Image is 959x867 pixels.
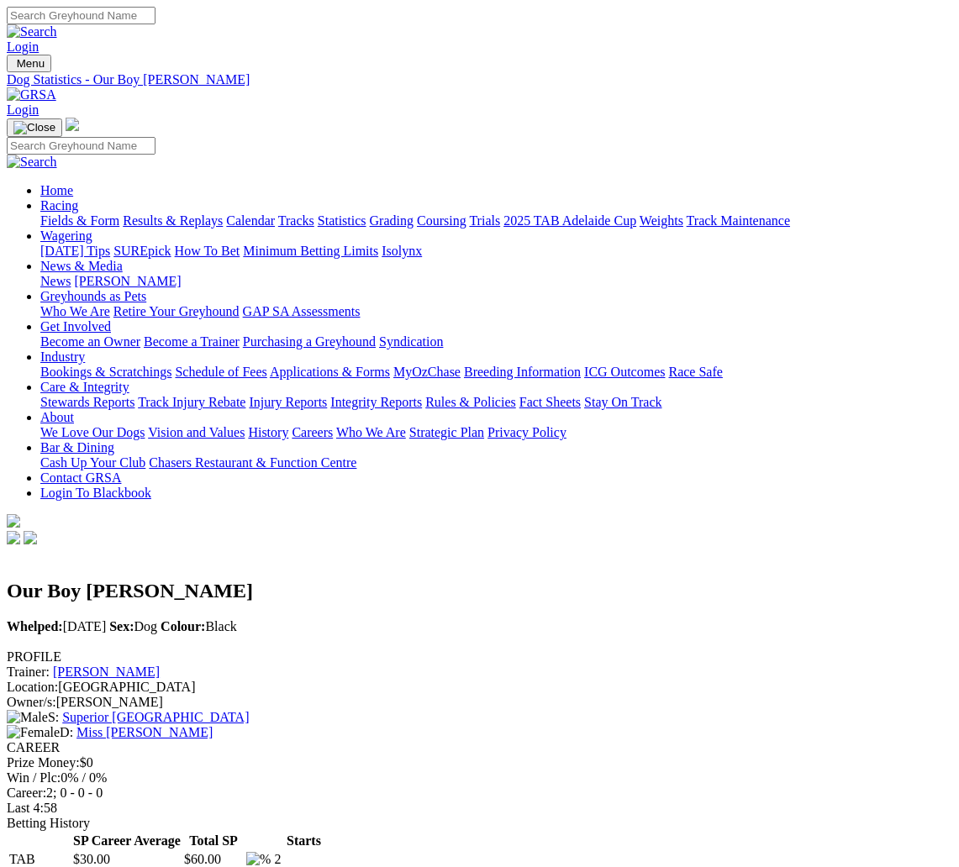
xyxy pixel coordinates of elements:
[40,395,134,409] a: Stewards Reports
[7,740,952,755] div: CAREER
[62,710,249,724] a: Superior [GEOGRAPHIC_DATA]
[7,514,20,528] img: logo-grsa-white.png
[40,425,145,439] a: We Love Our Dogs
[53,665,160,679] a: [PERSON_NAME]
[7,580,952,602] h2: Our Boy [PERSON_NAME]
[7,725,73,739] span: D:
[24,531,37,544] img: twitter.svg
[330,395,422,409] a: Integrity Reports
[175,365,266,379] a: Schedule of Fees
[687,213,790,228] a: Track Maintenance
[246,852,271,867] img: %
[7,710,59,724] span: S:
[7,786,46,800] span: Career:
[7,801,952,816] div: 58
[7,102,39,117] a: Login
[40,334,140,349] a: Become an Owner
[40,244,110,258] a: [DATE] Tips
[7,39,39,54] a: Login
[40,274,952,289] div: News & Media
[7,710,48,725] img: Male
[270,365,390,379] a: Applications & Forms
[7,755,952,770] div: $0
[40,470,121,485] a: Contact GRSA
[66,118,79,131] img: logo-grsa-white.png
[40,304,110,318] a: Who We Are
[40,198,78,213] a: Racing
[7,680,58,694] span: Location:
[72,833,182,849] th: SP Career Average
[7,695,56,709] span: Owner/s:
[7,665,50,679] span: Trainer:
[7,137,155,155] input: Search
[248,425,288,439] a: History
[7,816,952,831] div: Betting History
[379,334,443,349] a: Syndication
[318,213,366,228] a: Statistics
[148,425,245,439] a: Vision and Values
[7,118,62,137] button: Toggle navigation
[175,244,240,258] a: How To Bet
[40,455,952,470] div: Bar & Dining
[469,213,500,228] a: Trials
[409,425,484,439] a: Strategic Plan
[40,229,92,243] a: Wagering
[40,274,71,288] a: News
[7,155,57,170] img: Search
[503,213,636,228] a: 2025 TAB Adelaide Cup
[226,213,275,228] a: Calendar
[7,770,952,786] div: 0% / 0%
[7,55,51,72] button: Toggle navigation
[40,380,129,394] a: Care & Integrity
[138,395,245,409] a: Track Injury Rebate
[243,304,361,318] a: GAP SA Assessments
[7,649,952,665] div: PROFILE
[40,334,952,349] div: Get Involved
[40,425,952,440] div: About
[109,619,157,633] span: Dog
[425,395,516,409] a: Rules & Policies
[17,57,45,70] span: Menu
[7,680,952,695] div: [GEOGRAPHIC_DATA]
[74,274,181,288] a: [PERSON_NAME]
[7,87,56,102] img: GRSA
[668,365,722,379] a: Race Safe
[7,770,61,785] span: Win / Plc:
[487,425,566,439] a: Privacy Policy
[243,334,376,349] a: Purchasing a Greyhound
[40,486,151,500] a: Login To Blackbook
[40,244,952,259] div: Wagering
[7,72,952,87] a: Dog Statistics - Our Boy [PERSON_NAME]
[7,801,44,815] span: Last 4:
[519,395,581,409] a: Fact Sheets
[370,213,414,228] a: Grading
[292,425,333,439] a: Careers
[76,725,213,739] a: Miss [PERSON_NAME]
[7,7,155,24] input: Search
[7,786,952,801] div: 2; 0 - 0 - 0
[7,725,60,740] img: Female
[183,833,244,849] th: Total SP
[40,183,73,197] a: Home
[113,244,171,258] a: SUREpick
[382,244,422,258] a: Isolynx
[40,455,145,470] a: Cash Up Your Club
[584,365,665,379] a: ICG Outcomes
[149,455,356,470] a: Chasers Restaurant & Function Centre
[123,213,223,228] a: Results & Replays
[40,440,114,455] a: Bar & Dining
[7,619,106,633] span: [DATE]
[584,395,661,409] a: Stay On Track
[40,213,952,229] div: Racing
[249,395,327,409] a: Injury Reports
[464,365,581,379] a: Breeding Information
[40,410,74,424] a: About
[278,213,314,228] a: Tracks
[7,531,20,544] img: facebook.svg
[40,289,146,303] a: Greyhounds as Pets
[40,365,171,379] a: Bookings & Scratchings
[7,619,63,633] b: Whelped:
[7,695,952,710] div: [PERSON_NAME]
[243,244,378,258] a: Minimum Betting Limits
